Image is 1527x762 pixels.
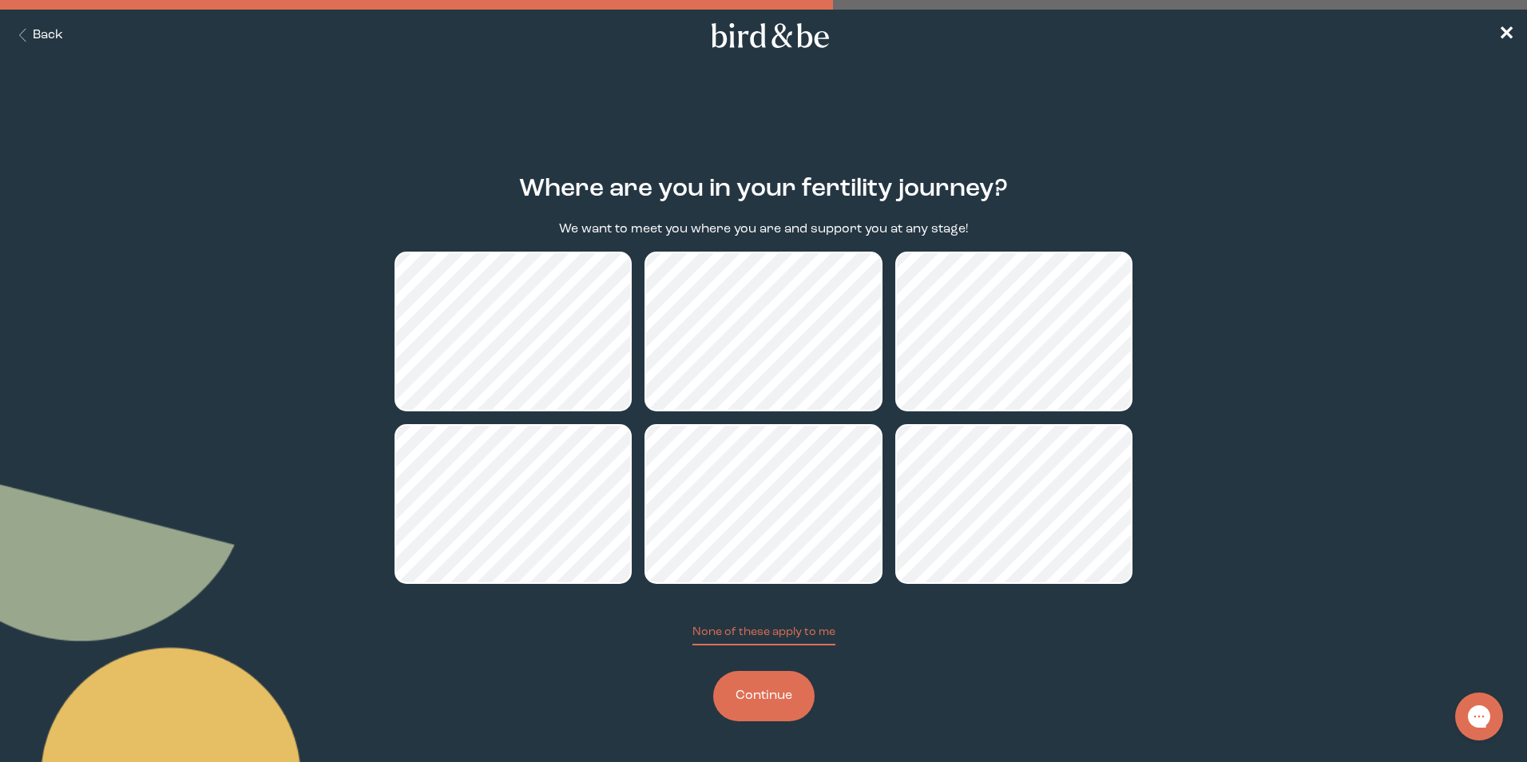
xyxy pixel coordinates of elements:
[1498,22,1514,50] a: ✕
[1447,687,1511,746] iframe: Gorgias live chat messenger
[13,26,63,45] button: Back Button
[713,671,815,721] button: Continue
[1498,26,1514,45] span: ✕
[559,220,968,239] p: We want to meet you where you are and support you at any stage!
[692,624,835,645] button: None of these apply to me
[519,171,1008,208] h2: Where are you in your fertility journey?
